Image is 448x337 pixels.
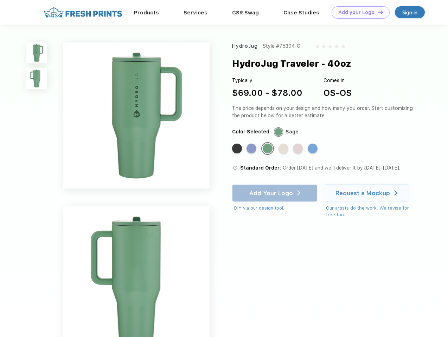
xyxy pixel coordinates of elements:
div: Sage [263,144,273,153]
div: Comes in [324,77,352,84]
img: fo%20logo%202.webp [42,6,124,19]
div: Riptide [308,144,318,153]
div: HydroJug [232,42,258,50]
div: HydroJug Traveler - 40oz [232,57,351,70]
img: gray_star.svg [322,44,326,48]
img: DT [378,10,383,14]
div: Sage [286,128,299,136]
div: Add your Logo [338,9,375,15]
img: func=resize&h=100 [26,42,47,63]
img: white arrow [394,190,397,196]
div: Typically [232,77,302,84]
div: $69.00 - $78.00 [232,87,302,99]
a: Sign in [395,6,425,18]
div: DIY via our design tool. [234,205,317,212]
img: gray_star.svg [341,44,345,48]
img: standard order [232,165,238,171]
img: gray_star.svg [334,44,339,48]
div: Black [232,144,242,153]
div: Pink Sand [293,144,303,153]
img: func=resize&h=100 [26,68,47,89]
div: Color Selected: [232,128,271,136]
div: OS-OS [324,87,352,99]
span: Order [DATE] and we’ll deliver it by [DATE]–[DATE]. [283,165,400,171]
img: gray_star.svg [328,44,332,48]
div: Our artists do the work! We revise for free too. [326,205,416,218]
div: Cream [279,144,288,153]
div: Sign in [402,8,417,16]
span: Standard Order: [240,165,281,171]
img: gray_star.svg [315,44,319,48]
img: func=resize&h=640 [63,42,210,189]
div: The price depends on your design and how many you order. Start customizing the product below for ... [232,105,416,119]
div: Peri [247,144,256,153]
div: Style #75304-G [263,42,300,50]
div: Request a Mockup [335,190,390,197]
a: Products [134,9,159,16]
